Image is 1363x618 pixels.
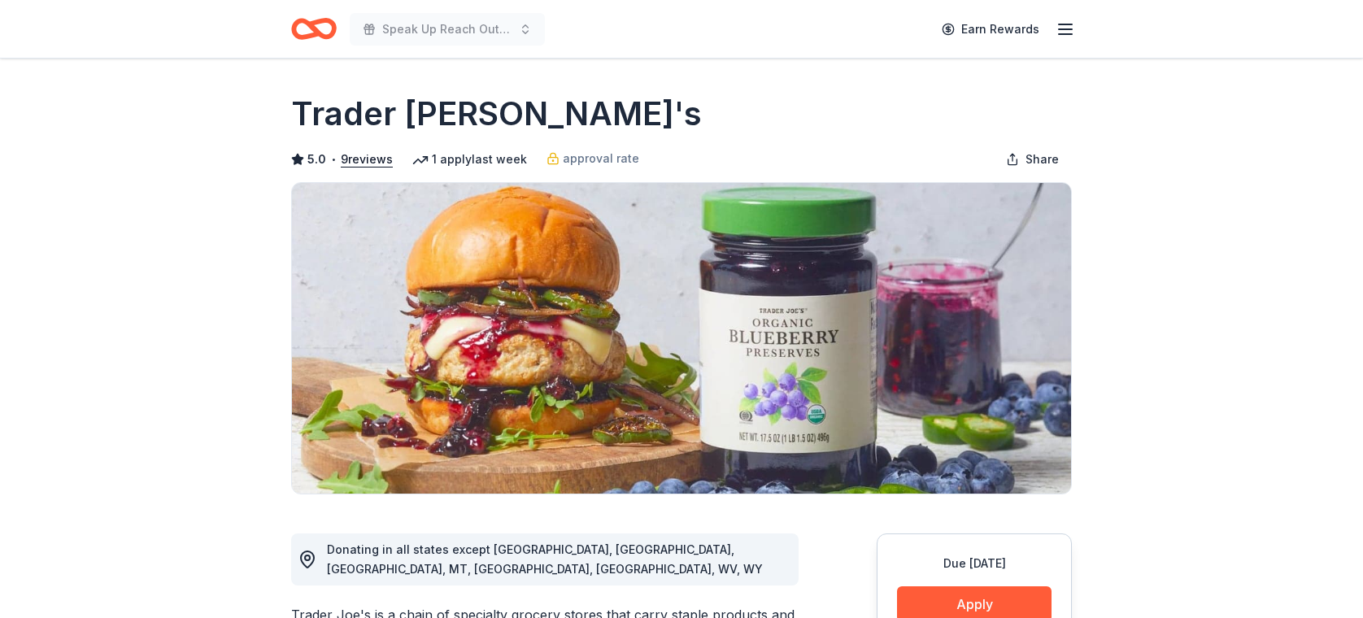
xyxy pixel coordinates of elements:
button: Speak Up Reach Out Charity Golf Event [350,13,545,46]
div: Due [DATE] [897,554,1052,573]
div: 1 apply last week [412,150,527,169]
button: 9reviews [341,150,393,169]
img: Image for Trader Joe's [292,183,1071,494]
button: Share [993,143,1072,176]
span: Speak Up Reach Out Charity Golf Event [382,20,512,39]
a: Home [291,10,337,48]
span: Share [1026,150,1059,169]
a: approval rate [547,149,639,168]
span: approval rate [563,149,639,168]
h1: Trader [PERSON_NAME]'s [291,91,702,137]
span: 5.0 [307,150,326,169]
span: • [331,153,337,166]
span: Donating in all states except [GEOGRAPHIC_DATA], [GEOGRAPHIC_DATA], [GEOGRAPHIC_DATA], MT, [GEOGR... [327,542,763,576]
a: Earn Rewards [932,15,1049,44]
